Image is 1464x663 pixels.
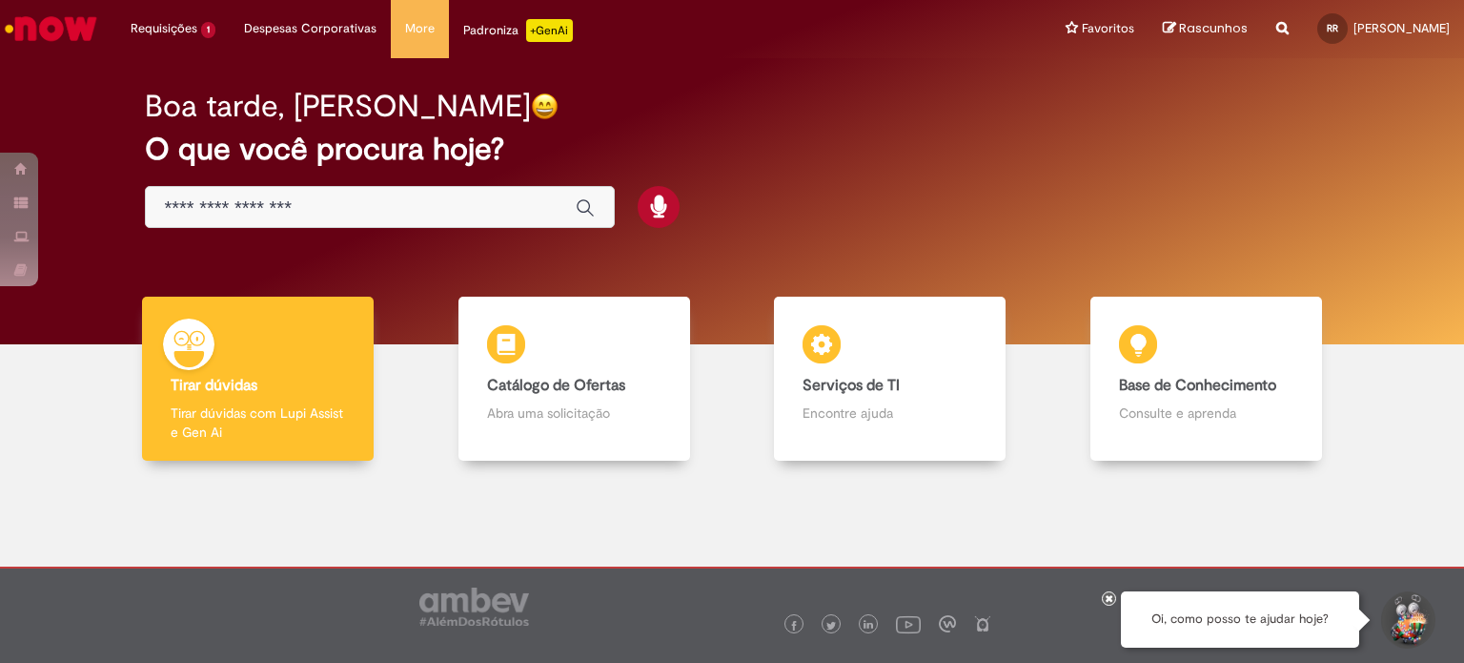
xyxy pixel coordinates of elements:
[171,404,345,442] p: Tirar dúvidas com Lupi Assist e Gen Ai
[1163,20,1248,38] a: Rascunhos
[463,19,573,42] div: Padroniza
[732,297,1048,462] a: Serviços de TI Encontre ajuda
[1378,591,1435,649] button: Iniciar Conversa de Suporte
[1179,19,1248,37] span: Rascunhos
[419,588,529,626] img: logo_footer_ambev_rotulo_gray.png
[1082,19,1134,38] span: Favoritos
[2,10,100,48] img: ServiceNow
[826,621,836,631] img: logo_footer_twitter.png
[171,376,257,395] b: Tirar dúvidas
[974,615,991,632] img: logo_footer_naosei.png
[803,404,977,423] p: Encontre ajuda
[531,93,559,120] img: happy-face.png
[405,19,435,38] span: More
[1119,404,1293,423] p: Consulte e aprenda
[864,620,873,632] img: logo_footer_linkedin.png
[939,615,956,632] img: logo_footer_workplace.png
[1048,297,1365,462] a: Base de Conhecimento Consulte e aprenda
[803,376,900,395] b: Serviços de TI
[487,404,661,423] p: Abra uma solicitação
[145,90,531,123] h2: Boa tarde, [PERSON_NAME]
[417,297,733,462] a: Catálogo de Ofertas Abra uma solicitação
[244,19,376,38] span: Despesas Corporativas
[1121,591,1359,648] div: Oi, como posso te ajudar hoje?
[789,621,799,631] img: logo_footer_facebook.png
[201,22,215,38] span: 1
[1327,22,1338,34] span: RR
[1353,20,1450,36] span: [PERSON_NAME]
[896,611,921,636] img: logo_footer_youtube.png
[487,376,625,395] b: Catálogo de Ofertas
[100,297,417,462] a: Tirar dúvidas Tirar dúvidas com Lupi Assist e Gen Ai
[1119,376,1276,395] b: Base de Conhecimento
[526,19,573,42] p: +GenAi
[131,19,197,38] span: Requisições
[145,133,1320,166] h2: O que você procura hoje?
